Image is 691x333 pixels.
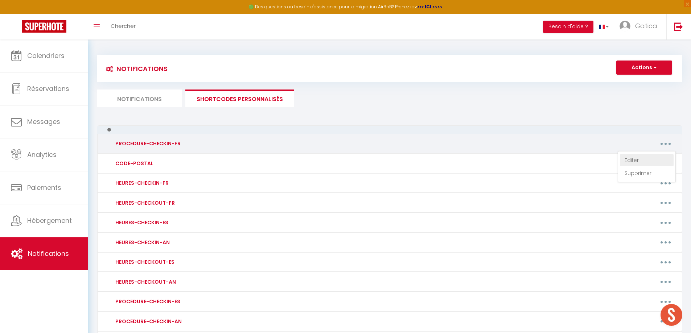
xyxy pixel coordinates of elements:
span: Chercher [111,22,136,30]
span: Réservations [27,84,69,93]
div: PROCEDURE-CHECKIN-FR [114,140,181,147]
span: Messages [27,117,60,126]
div: HEURES-CHECKIN-AN [114,238,170,246]
div: HEURES-CHECKOUT-FR [114,199,175,207]
a: ... Gatica [614,14,666,39]
button: Actions [616,61,672,75]
div: PROCEDURE-CHECKIN-AN [114,317,182,325]
span: Hébergement [27,216,72,225]
div: Ouvrir le chat [661,304,682,326]
div: HEURES-CHECKOUT-ES [114,258,174,266]
img: logout [674,22,683,31]
h3: Notifications [102,61,168,77]
span: Analytics [27,150,57,159]
button: Besoin d'aide ? [543,21,593,33]
a: Supprimer [620,167,674,179]
span: Gatica [635,21,657,30]
div: CODE-POSTAL [114,159,153,167]
div: PROCEDURE-CHECKIN-ES [114,297,180,305]
span: Calendriers [27,51,65,60]
img: Super Booking [22,20,66,33]
a: >>> ICI <<<< [417,4,443,10]
a: Editer [620,154,674,166]
span: Paiements [27,183,61,192]
div: HEURES-CHECKIN-FR [114,179,169,187]
div: HEURES-CHECKIN-ES [114,218,168,226]
li: Notifications [97,90,182,107]
span: Notifications [28,249,69,258]
a: Chercher [105,14,141,39]
div: HEURES-CHECKOUT-AN [114,278,176,286]
li: SHORTCODES PERSONNALISÉS [185,90,294,107]
img: ... [620,21,630,32]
